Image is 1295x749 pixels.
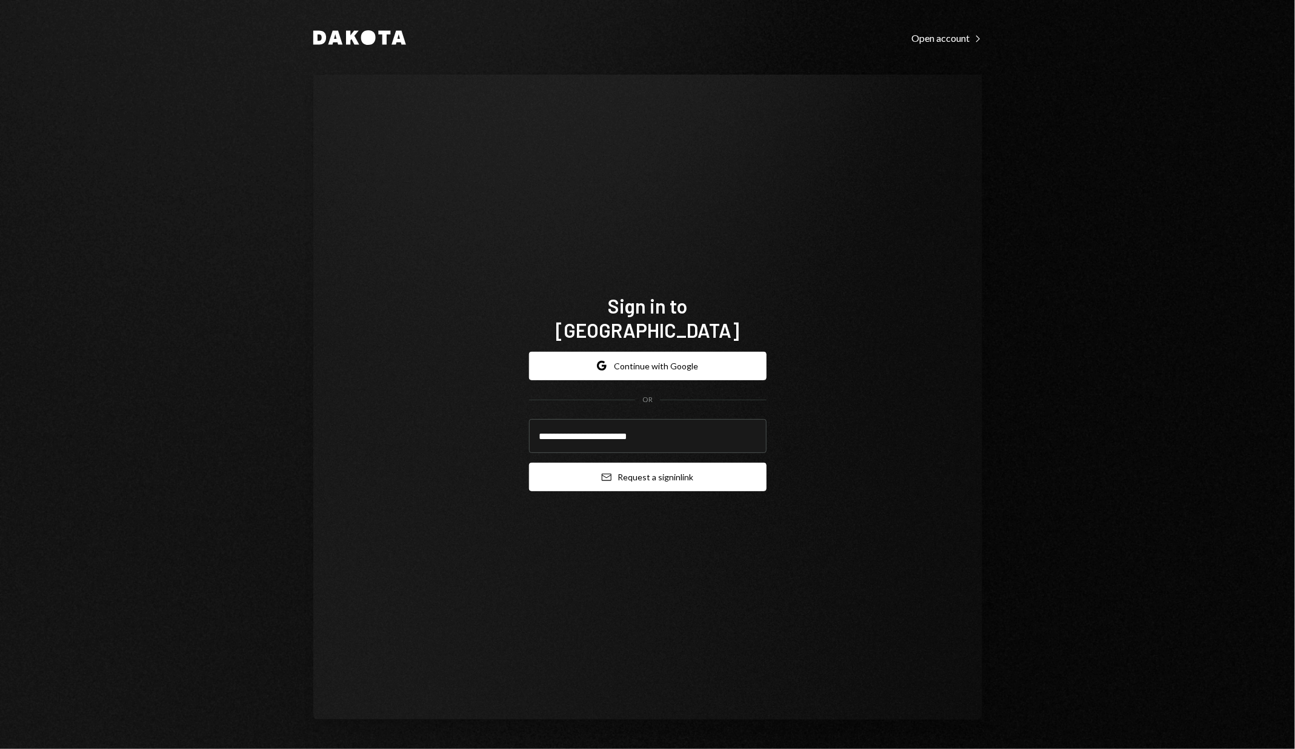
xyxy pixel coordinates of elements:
button: Continue with Google [529,352,767,380]
div: OR [642,395,653,405]
button: Request a signinlink [529,463,767,491]
h1: Sign in to [GEOGRAPHIC_DATA] [529,294,767,342]
a: Open account [912,31,982,44]
div: Open account [912,32,982,44]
